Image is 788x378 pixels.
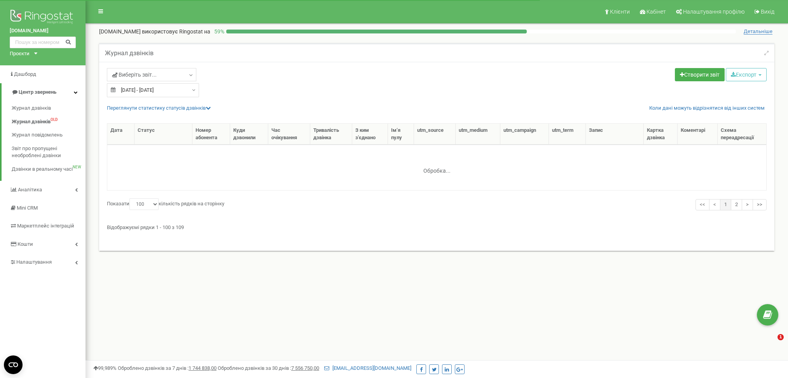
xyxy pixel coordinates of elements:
[118,365,217,371] span: Оброблено дзвінків за 7 днів :
[742,199,753,210] a: >
[726,68,767,81] button: Експорт
[12,118,51,125] span: Журнал дзвінків
[210,28,226,35] p: 59 %
[352,124,388,145] th: З ким з'єднано
[778,334,784,340] span: 1
[17,205,38,211] span: Mini CRM
[107,68,196,81] a: Виберіть звіт...
[678,124,718,145] th: Коментарі
[268,124,310,145] th: Час очікування
[12,131,63,139] span: Журнал повідомлень
[129,198,159,210] select: Показатикількість рядків на сторінку
[456,124,500,145] th: utm_mеdium
[586,124,644,145] th: Запис
[414,124,456,145] th: utm_sourcе
[218,365,319,371] span: Оброблено дзвінків за 30 днів :
[310,124,352,145] th: Тривалість дзвінка
[695,199,709,210] a: <<
[4,355,23,374] button: Open CMP widget
[683,9,744,15] span: Налаштування профілю
[12,101,86,115] a: Журнал дзвінків
[649,105,765,112] a: Коли дані можуть відрізнятися вiд інших систем
[12,165,73,173] span: Дзвінки в реальному часі
[112,71,157,79] span: Виберіть звіт...
[107,105,211,111] a: Переглянути статистику статусів дзвінків
[135,124,192,145] th: Статус
[107,198,224,210] label: Показати кількість рядків на сторінку
[675,68,725,81] a: Створити звіт
[10,37,76,48] input: Пошук за номером
[10,50,30,58] div: Проєкти
[107,221,767,231] div: Відображуємі рядки 1 - 100 з 109
[10,27,76,35] a: [DOMAIN_NAME]
[189,365,217,371] u: 1 744 838,00
[549,124,586,145] th: utm_tеrm
[646,9,666,15] span: Кабінет
[718,124,766,145] th: Схема переадресації
[388,124,414,145] th: Ім‘я пулу
[17,241,33,247] span: Кошти
[731,199,742,210] a: 2
[12,128,86,142] a: Журнал повідомлень
[142,28,210,35] span: використовує Ringostat на
[12,115,86,128] a: Журнал дзвінківOLD
[762,334,780,353] iframe: Intercom live chat
[107,124,135,145] th: Дата
[709,199,720,210] a: <
[744,28,772,35] span: Детальніше
[12,105,51,112] span: Журнал дзвінків
[12,142,86,162] a: Звіт про пропущені необроблені дзвінки
[761,9,774,15] span: Вихід
[17,223,74,229] span: Маркетплейс інтеграцій
[192,124,230,145] th: Номер абонента
[500,124,549,145] th: utm_cаmpaign
[720,199,731,210] a: 1
[16,259,52,265] span: Налаштування
[291,365,319,371] u: 7 556 750,00
[12,145,82,159] span: Звіт про пропущені необроблені дзвінки
[230,124,269,145] th: Куди дзвонили
[99,28,210,35] p: [DOMAIN_NAME]
[18,187,42,192] span: Аналiтика
[324,365,411,371] a: [EMAIL_ADDRESS][DOMAIN_NAME]
[644,124,678,145] th: Картка дзвінка
[10,8,76,27] img: Ringostat logo
[14,71,36,77] span: Дашборд
[93,365,117,371] span: 99,989%
[753,199,767,210] a: >>
[388,161,486,173] div: Обробка...
[19,89,56,95] span: Центр звернень
[105,50,154,57] h5: Журнал дзвінків
[12,162,86,176] a: Дзвінки в реальному часіNEW
[610,9,630,15] span: Клієнти
[2,83,86,101] a: Центр звернень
